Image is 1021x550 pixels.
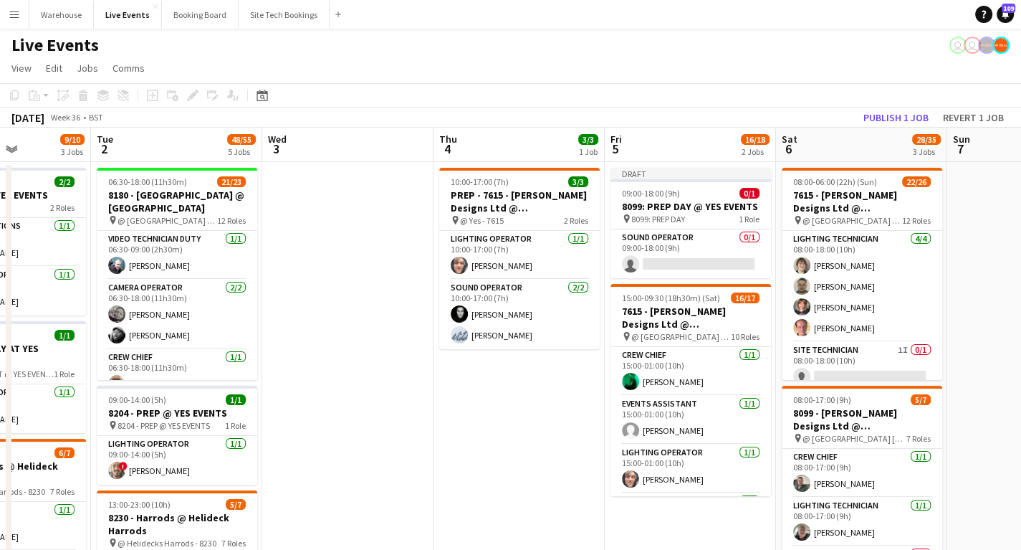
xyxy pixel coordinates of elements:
div: Draft [610,168,771,179]
span: 3/3 [568,176,588,187]
span: 12 Roles [902,215,931,226]
span: 08:00-17:00 (9h) [793,394,851,405]
span: @ Yes - 7615 [460,215,504,226]
app-user-avatar: Production Managers [978,37,995,54]
span: Jobs [77,62,98,75]
span: 10:00-17:00 (7h) [451,176,509,187]
span: 7 [951,141,970,157]
span: 7 Roles [50,486,75,497]
span: 13:00-23:00 (10h) [108,499,171,510]
span: @ Helidecks Harrods - 8230 [118,538,216,549]
span: 2 [95,141,113,157]
h3: 7615 - [PERSON_NAME] Designs Ltd @ [GEOGRAPHIC_DATA] [610,305,771,331]
app-card-role: Sound Operator2/210:00-17:00 (7h)[PERSON_NAME][PERSON_NAME] [439,280,600,349]
button: Publish 1 job [858,108,934,127]
span: 1 Role [54,369,75,379]
span: 6 [780,141,797,157]
span: Sun [953,133,970,146]
span: @ [GEOGRAPHIC_DATA] [GEOGRAPHIC_DATA] - 8099 [802,433,906,444]
app-job-card: 09:00-14:00 (5h)1/18204 - PREP @ YES EVENTS 8204 - PREP @ YES EVENTS1 RoleLighting Operator1/109:... [97,386,257,485]
button: Booking Board [162,1,239,29]
app-card-role: Crew Chief1/108:00-17:00 (9h)[PERSON_NAME] [782,449,942,498]
span: 16/17 [731,293,759,303]
div: 3 Jobs [61,146,84,157]
span: 3/3 [578,134,598,145]
div: 1 Job [579,146,598,157]
h3: 8230 - Harrods @ Helideck Harrods [97,511,257,537]
span: 09:00-14:00 (5h) [108,394,166,405]
span: 2 Roles [564,215,588,226]
span: 5/7 [911,394,931,405]
span: Thu [439,133,457,146]
app-user-avatar: Akash Karegoudar [964,37,981,54]
span: 48/55 [227,134,256,145]
app-job-card: 15:00-09:30 (18h30m) (Sat)16/177615 - [PERSON_NAME] Designs Ltd @ [GEOGRAPHIC_DATA] @ [GEOGRAPHIC... [610,284,771,496]
span: @ [GEOGRAPHIC_DATA] - 8180 [118,215,217,226]
app-card-role: Lighting Operator1/110:00-17:00 (7h)[PERSON_NAME] [439,231,600,280]
span: Comms [112,62,145,75]
app-card-role: Lighting Technician4/408:00-18:00 (10h)[PERSON_NAME][PERSON_NAME][PERSON_NAME][PERSON_NAME] [782,231,942,342]
span: @ [GEOGRAPHIC_DATA] - 7615 [802,215,902,226]
span: 22/26 [902,176,931,187]
a: 109 [997,6,1014,23]
a: Jobs [71,59,104,77]
span: Wed [268,133,287,146]
span: 7 Roles [906,433,931,444]
button: Live Events [94,1,162,29]
app-card-role: Lighting Operator1/109:00-14:00 (5h)![PERSON_NAME] [97,436,257,485]
span: 2 Roles [50,202,75,213]
app-card-role: Site Technician1I0/108:00-18:00 (10h) [782,342,942,391]
app-card-role: Sound Operator0/109:00-18:00 (9h) [610,229,771,278]
h3: 8204 - PREP @ YES EVENTS [97,407,257,419]
span: 15:00-09:30 (18h30m) (Sat) [622,293,720,303]
span: 109 [1002,4,1015,13]
span: 10 Roles [731,331,759,342]
div: 3 Jobs [913,146,940,157]
app-card-role: Crew Chief1/106:30-18:00 (11h30m)[PERSON_NAME] [97,349,257,398]
span: Week 36 [47,112,83,123]
span: 09:00-18:00 (9h) [622,188,680,199]
span: Fri [610,133,622,146]
h3: 8099: PREP DAY @ YES EVENTS [610,200,771,213]
span: 1/1 [226,394,246,405]
span: 8204 - PREP @ YES EVENTS [118,420,210,431]
span: 06:30-18:00 (11h30m) [108,176,187,187]
span: 6/7 [54,447,75,458]
h1: Live Events [11,34,99,56]
a: Comms [107,59,150,77]
app-job-card: Draft09:00-18:00 (9h)0/18099: PREP DAY @ YES EVENTS 8099: PREP DAY1 RoleSound Operator0/109:00-18... [610,168,771,278]
div: [DATE] [11,110,44,125]
app-card-role: Camera Operator2/206:30-18:00 (11h30m)[PERSON_NAME][PERSON_NAME] [97,280,257,349]
app-job-card: 06:30-18:00 (11h30m)21/238180 - [GEOGRAPHIC_DATA] @ [GEOGRAPHIC_DATA] @ [GEOGRAPHIC_DATA] - 81801... [97,168,257,380]
h3: PREP - 7615 - [PERSON_NAME] Designs Ltd @ [GEOGRAPHIC_DATA] [439,189,600,214]
app-job-card: 08:00-06:00 (22h) (Sun)22/267615 - [PERSON_NAME] Designs Ltd @ [GEOGRAPHIC_DATA] @ [GEOGRAPHIC_DA... [782,168,942,380]
div: BST [89,112,103,123]
a: Edit [40,59,68,77]
app-user-avatar: Technical Department [949,37,967,54]
span: 8099: PREP DAY [631,214,685,224]
button: Revert 1 job [937,108,1010,127]
app-card-role: Crew Chief1/115:00-01:00 (10h)[PERSON_NAME] [610,347,771,396]
app-card-role: Lighting Technician1/108:00-17:00 (9h)[PERSON_NAME] [782,498,942,546]
h3: 7615 - [PERSON_NAME] Designs Ltd @ [GEOGRAPHIC_DATA] [782,189,942,214]
span: 4 [437,141,457,157]
span: 7 Roles [221,538,246,549]
span: 1 Role [225,420,246,431]
span: @ [GEOGRAPHIC_DATA] - 7615 [631,331,731,342]
app-card-role: Events Assistant1/115:00-01:00 (10h)[PERSON_NAME] [610,396,771,445]
button: Site Tech Bookings [239,1,330,29]
span: 2/2 [54,176,75,187]
span: 08:00-06:00 (22h) (Sun) [793,176,877,187]
span: View [11,62,32,75]
span: 9/10 [60,134,85,145]
h3: 8099 - [PERSON_NAME] Designs Ltd @ [GEOGRAPHIC_DATA] [782,407,942,432]
app-job-card: 10:00-17:00 (7h)3/3PREP - 7615 - [PERSON_NAME] Designs Ltd @ [GEOGRAPHIC_DATA] @ Yes - 76152 Role... [439,168,600,349]
span: 3 [266,141,287,157]
span: 0/1 [739,188,759,199]
h3: 8180 - [GEOGRAPHIC_DATA] @ [GEOGRAPHIC_DATA] [97,189,257,214]
span: Edit [46,62,62,75]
